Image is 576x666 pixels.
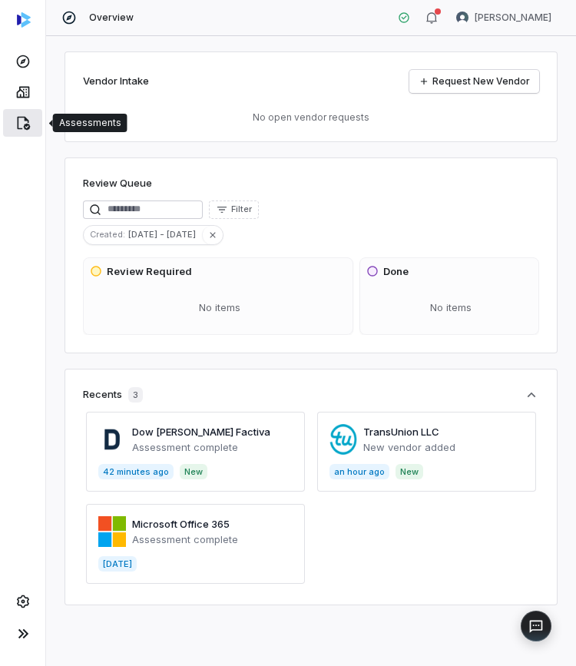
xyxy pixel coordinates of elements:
div: Recents [83,387,143,403]
button: Recents3 [83,387,539,403]
div: No items [90,288,349,328]
span: Overview [89,12,134,24]
h3: Done [383,264,409,280]
a: Request New Vendor [409,70,539,93]
span: Created : [84,227,128,241]
a: Dow [PERSON_NAME] Factiva [132,426,270,438]
span: [PERSON_NAME] [475,12,551,24]
span: 3 [128,387,143,403]
h1: Review Queue [83,176,152,191]
img: svg%3e [17,12,31,28]
a: Microsoft Office 365 [132,518,230,530]
h3: Review Required [107,264,192,280]
h2: Vendor Intake [83,74,149,89]
img: Diya Randhawa avatar [456,12,468,24]
div: No items [366,288,535,328]
button: Diya Randhawa avatar[PERSON_NAME] [447,6,561,29]
span: [DATE] - [DATE] [128,227,202,241]
p: No open vendor requests [83,111,539,124]
span: Filter [231,204,252,215]
button: Filter [209,200,259,219]
a: TransUnion LLC [363,426,439,438]
div: Assessments [59,117,121,129]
